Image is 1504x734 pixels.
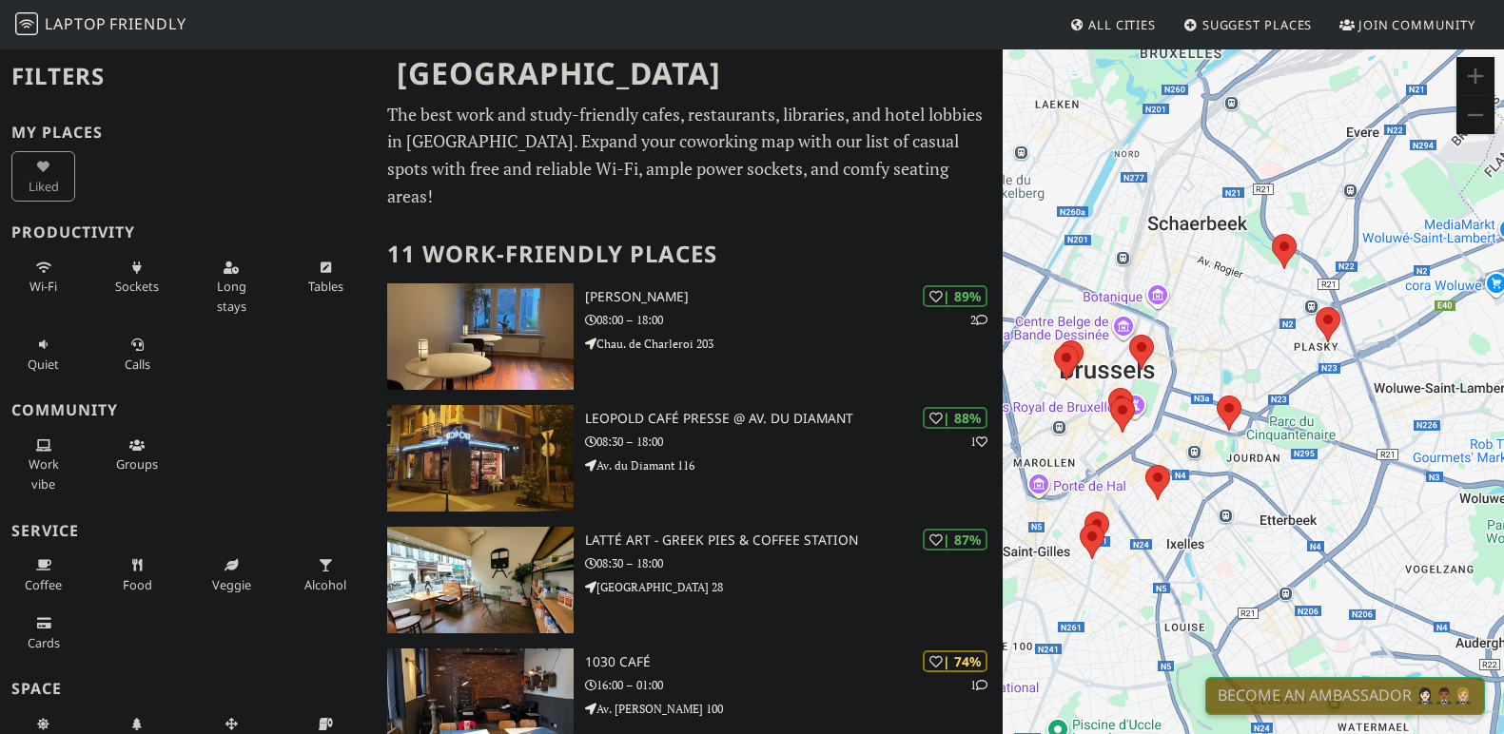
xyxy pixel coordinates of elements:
[293,550,357,600] button: Alcohol
[585,335,1003,353] p: Chau. de Charleroi 203
[11,329,75,379] button: Quiet
[212,576,251,593] span: Veggie
[116,455,158,473] span: Group tables
[1456,96,1494,134] button: Zoom out
[29,278,57,295] span: Stable Wi-Fi
[585,311,1003,329] p: 08:00 – 18:00
[1332,8,1483,42] a: Join Community
[585,532,1003,549] h3: Latté Art - Greek Pies & Coffee Station
[106,329,169,379] button: Calls
[923,650,987,672] div: | 74%
[585,554,1003,572] p: 08:30 – 18:00
[304,576,346,593] span: Alcohol
[1358,16,1475,33] span: Join Community
[376,283,1003,390] a: Jackie | 89% 2 [PERSON_NAME] 08:00 – 18:00 Chau. de Charleroi 203
[1456,57,1494,95] button: Zoom in
[923,285,987,307] div: | 89%
[15,12,38,35] img: LaptopFriendly
[29,455,59,492] span: People working
[970,676,987,694] p: 1
[11,124,364,142] h3: My Places
[200,550,264,600] button: Veggie
[1088,16,1156,33] span: All Cities
[585,456,1003,474] p: Av. du Diamant 116
[45,13,107,34] span: Laptop
[387,225,991,283] h2: 11 Work-Friendly Places
[217,278,246,314] span: Long stays
[923,529,987,550] div: | 87%
[123,576,152,593] span: Food
[200,252,264,321] button: Long stays
[1205,677,1485,715] a: Become an Ambassador 🤵🏻‍♀️🤵🏾‍♂️🤵🏼‍♀️
[11,550,75,600] button: Coffee
[923,407,987,429] div: | 88%
[25,576,62,593] span: Coffee
[106,550,169,600] button: Food
[115,278,159,295] span: Power sockets
[11,680,364,698] h3: Space
[15,9,186,42] a: LaptopFriendly LaptopFriendly
[28,634,60,651] span: Credit cards
[308,278,343,295] span: Work-friendly tables
[11,401,364,419] h3: Community
[585,411,1003,427] h3: Leopold Café Presse @ Av. du Diamant
[125,356,150,373] span: Video/audio calls
[11,252,75,302] button: Wi-Fi
[1176,8,1320,42] a: Suggest Places
[585,578,1003,596] p: [GEOGRAPHIC_DATA] 28
[106,430,169,480] button: Groups
[106,252,169,302] button: Sockets
[387,101,991,210] p: The best work and study-friendly cafes, restaurants, libraries, and hotel lobbies in [GEOGRAPHIC_...
[381,48,999,100] h1: [GEOGRAPHIC_DATA]
[387,527,574,633] img: Latté Art - Greek Pies & Coffee Station
[28,356,59,373] span: Quiet
[11,430,75,499] button: Work vibe
[376,405,1003,512] a: Leopold Café Presse @ Av. du Diamant | 88% 1 Leopold Café Presse @ Av. du Diamant 08:30 – 18:00 A...
[387,283,574,390] img: Jackie
[109,13,186,34] span: Friendly
[1062,8,1163,42] a: All Cities
[11,48,364,106] h2: Filters
[11,522,364,540] h3: Service
[11,223,364,241] h3: Productivity
[585,289,1003,305] h3: [PERSON_NAME]
[1202,16,1313,33] span: Suggest Places
[585,433,1003,451] p: 08:30 – 18:00
[11,608,75,658] button: Cards
[585,700,1003,718] p: Av. [PERSON_NAME] 100
[585,676,1003,694] p: 16:00 – 01:00
[970,311,987,329] p: 2
[387,405,574,512] img: Leopold Café Presse @ Av. du Diamant
[585,654,1003,670] h3: 1030 Café
[293,252,357,302] button: Tables
[970,433,987,451] p: 1
[376,527,1003,633] a: Latté Art - Greek Pies & Coffee Station | 87% Latté Art - Greek Pies & Coffee Station 08:30 – 18:...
